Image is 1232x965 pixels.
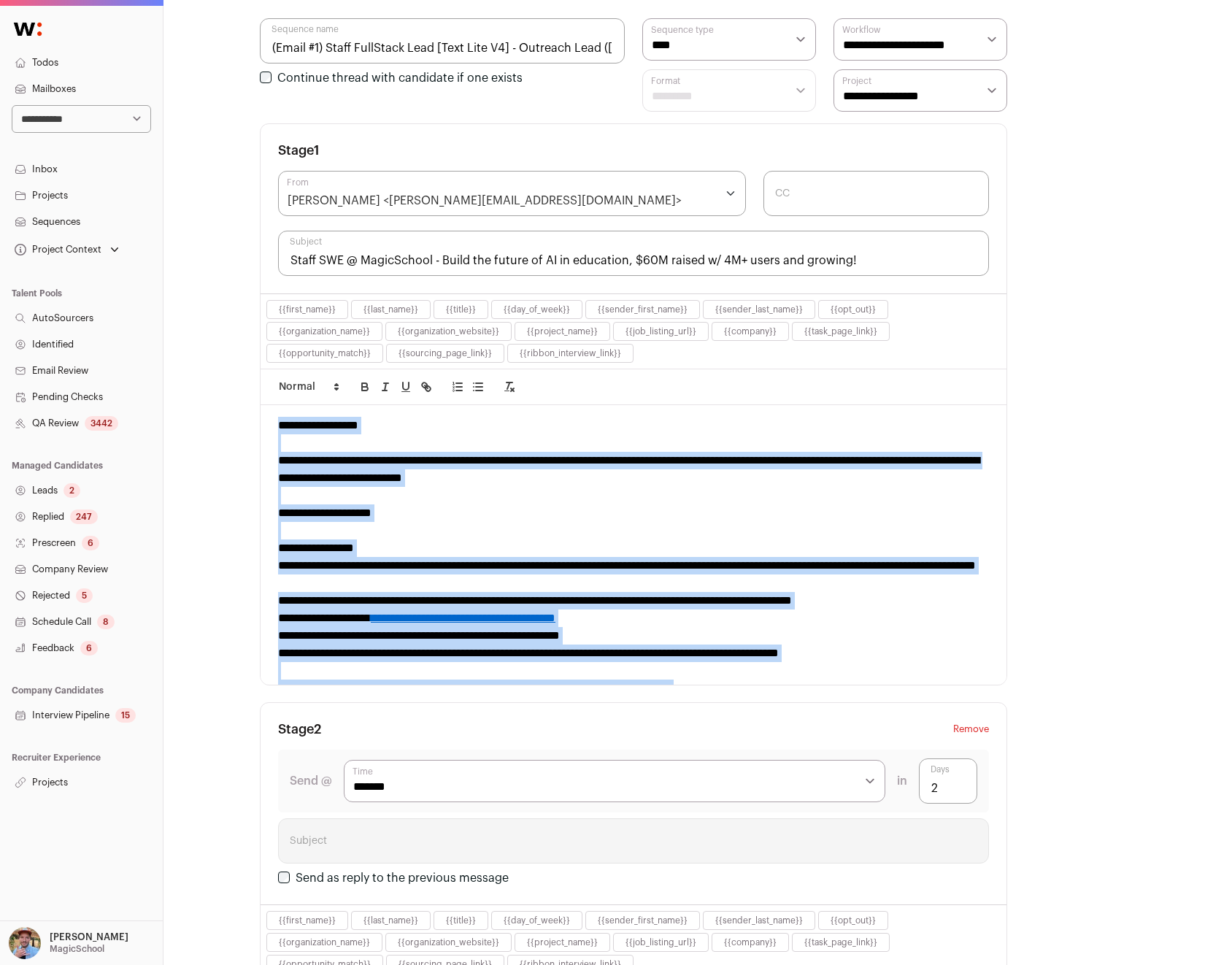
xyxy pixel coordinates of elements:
[363,304,418,315] button: {{last_name}}
[763,171,989,216] input: CC
[6,927,131,959] button: Open dropdown
[363,915,418,926] button: {{last_name}}
[314,144,320,157] span: 1
[446,304,476,315] button: {{title}}
[70,510,98,524] div: 247
[398,937,499,948] button: {{organization_website}}
[724,326,777,337] button: {{company}}
[9,927,41,959] img: 7975094-medium_jpg
[85,416,118,431] div: 3442
[715,915,803,926] button: {{sender_last_name}}
[625,326,696,337] button: {{job_listing_url}}
[527,326,598,337] button: {{project_name}}
[115,708,136,723] div: 15
[804,326,877,337] button: {{task_page_link}}
[277,72,523,84] label: Continue thread with candidate if one exists
[50,943,104,955] p: MagicSchool
[82,536,99,550] div: 6
[897,772,907,790] span: in
[97,615,115,629] div: 8
[12,244,101,255] div: Project Context
[80,641,98,655] div: 6
[279,304,336,315] button: {{first_name}}
[831,304,876,315] button: {{opt_out}}
[296,872,509,884] label: Send as reply to the previous message
[278,818,989,864] input: Subject
[625,937,696,948] button: {{job_listing_url}}
[288,192,682,209] div: [PERSON_NAME] <[PERSON_NAME][EMAIL_ADDRESS][DOMAIN_NAME]>
[724,937,777,948] button: {{company}}
[260,18,625,64] input: Sequence name
[76,588,93,603] div: 5
[598,304,688,315] button: {{sender_first_name}}
[12,239,122,260] button: Open dropdown
[398,326,499,337] button: {{organization_website}}
[520,347,621,359] button: {{ribbon_interview_link}}
[804,937,877,948] button: {{task_page_link}}
[919,758,977,804] input: Days
[598,915,688,926] button: {{sender_first_name}}
[290,772,332,790] label: Send @
[279,347,371,359] button: {{opportunity_match}}
[278,142,320,159] h3: Stage
[314,723,321,736] span: 2
[279,915,336,926] button: {{first_name}}
[504,304,570,315] button: {{day_of_week}}
[279,326,370,337] button: {{organization_name}}
[399,347,492,359] button: {{sourcing_page_link}}
[6,15,50,44] img: Wellfound
[278,720,321,738] h3: Stage
[953,720,989,738] button: Remove
[63,483,80,498] div: 2
[50,931,128,943] p: [PERSON_NAME]
[715,304,803,315] button: {{sender_last_name}}
[504,915,570,926] button: {{day_of_week}}
[831,915,876,926] button: {{opt_out}}
[278,231,989,276] input: Subject
[279,937,370,948] button: {{organization_name}}
[446,915,476,926] button: {{title}}
[527,937,598,948] button: {{project_name}}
